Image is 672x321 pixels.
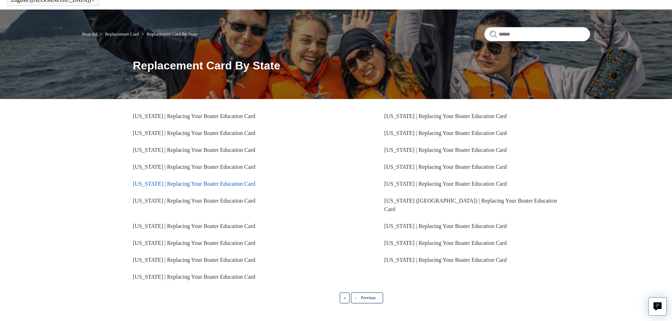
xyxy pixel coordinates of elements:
li: Boat-Ed [82,31,99,37]
a: [US_STATE] | Replacing Your Boater Education Card [133,130,255,136]
span: « [344,295,346,300]
a: [US_STATE] | Replacing Your Boater Education Card [384,113,507,119]
a: Previous [351,292,383,303]
span: ‹ [355,295,356,300]
a: [US_STATE] | Replacing Your Boater Education Card [384,257,507,263]
a: [US_STATE] | Replacing Your Boater Education Card [133,257,255,263]
a: [US_STATE] | Replacing Your Boater Education Card [133,147,255,153]
span: Previous [361,295,376,300]
a: [US_STATE] | Replacing Your Boater Education Card [133,240,255,246]
h1: Replacement Card By State [133,57,590,74]
a: [US_STATE] | Replacing Your Boater Education Card [133,181,255,187]
a: [US_STATE] | Replacing Your Boater Education Card [133,223,255,229]
a: [US_STATE] ([GEOGRAPHIC_DATA]) | Replacing Your Boater Education Card [384,198,557,212]
a: [US_STATE] | Replacing Your Boater Education Card [133,198,255,204]
a: [US_STATE] | Replacing Your Boater Education Card [133,113,255,119]
a: [US_STATE] | Replacing Your Boater Education Card [384,164,507,170]
a: [US_STATE] | Replacing Your Boater Education Card [133,274,255,280]
a: Replacement Card [105,31,139,37]
a: [US_STATE] | Replacing Your Boater Education Card [384,147,507,153]
a: [US_STATE] | Replacing Your Boater Education Card [384,130,507,136]
a: Boat-Ed [82,31,97,37]
a: [US_STATE] | Replacing Your Boater Education Card [384,223,507,229]
button: Live chat [648,297,667,316]
input: Search [484,27,590,41]
a: [US_STATE] | Replacing Your Boater Education Card [384,240,507,246]
li: Replacement Card By State [140,31,198,37]
a: [US_STATE] | Replacing Your Boater Education Card [384,181,507,187]
a: [US_STATE] | Replacing Your Boater Education Card [133,164,255,170]
a: Replacement Card By State [147,31,198,37]
li: Replacement Card [98,31,140,37]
